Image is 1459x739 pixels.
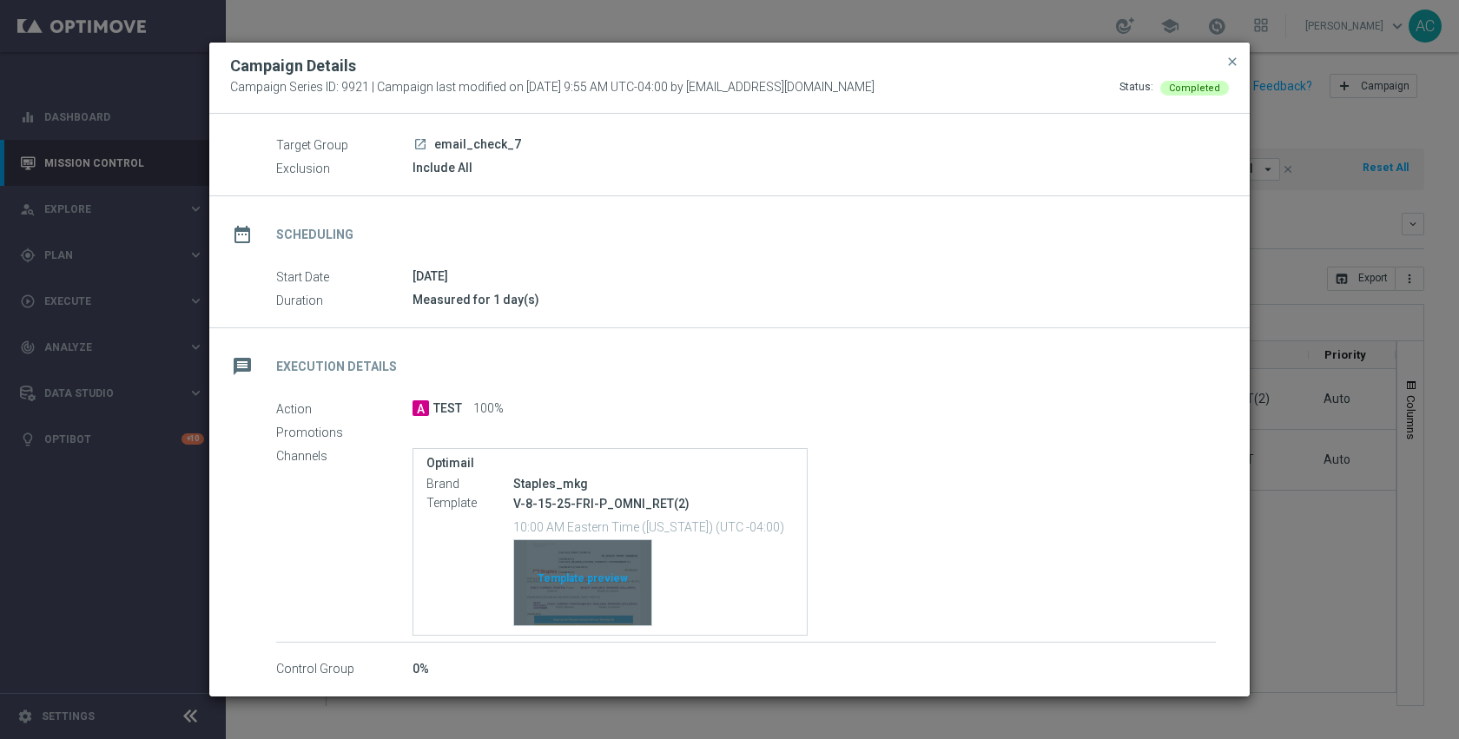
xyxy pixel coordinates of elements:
[514,540,651,625] div: Template preview
[230,56,356,76] h2: Campaign Details
[276,293,413,308] label: Duration
[1169,82,1220,94] span: Completed
[513,518,794,535] p: 10:00 AM Eastern Time ([US_STATE]) (UTC -04:00)
[413,137,428,153] a: launch
[413,400,429,416] span: A
[1160,80,1229,94] colored-tag: Completed
[413,291,1216,308] div: Measured for 1 day(s)
[276,359,397,375] h2: Execution Details
[413,267,1216,285] div: [DATE]
[434,137,521,153] span: email_check_7
[276,269,413,285] label: Start Date
[413,159,1216,176] div: Include All
[227,219,258,250] i: date_range
[473,401,504,417] span: 100%
[276,161,413,176] label: Exclusion
[276,662,413,677] label: Control Group
[1119,80,1153,96] div: Status:
[513,496,794,511] p: V-8-15-25-FRI-P_OMNI_RET(2)
[513,475,794,492] div: Staples_mkg
[230,80,875,96] span: Campaign Series ID: 9921 | Campaign last modified on [DATE] 9:55 AM UTC-04:00 by [EMAIL_ADDRESS][...
[426,477,513,492] label: Brand
[513,539,652,626] button: Template preview
[276,227,353,243] h2: Scheduling
[1225,55,1239,69] span: close
[433,401,462,417] span: TEST
[276,448,413,464] label: Channels
[426,496,513,511] label: Template
[227,351,258,382] i: message
[426,456,794,471] label: Optimail
[276,137,413,153] label: Target Group
[276,425,413,440] label: Promotions
[413,660,1216,677] div: 0%
[276,401,413,417] label: Action
[413,137,427,151] i: launch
